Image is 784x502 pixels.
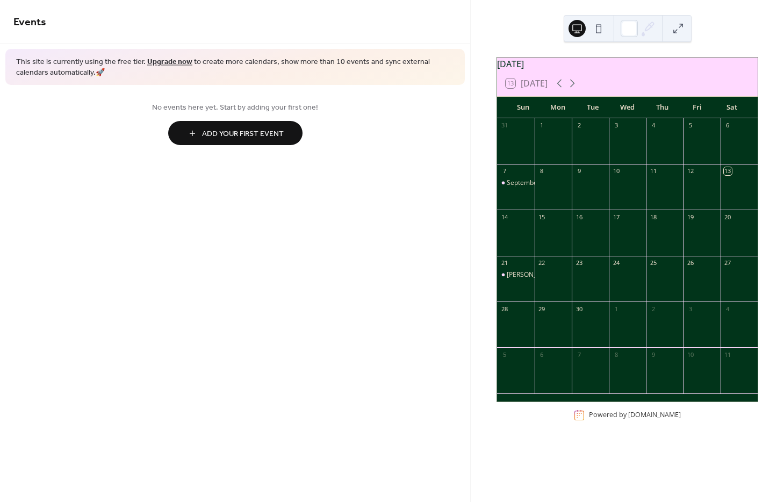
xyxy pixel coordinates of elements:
[649,213,657,221] div: 18
[13,121,457,145] a: Add Your First Event
[687,305,695,313] div: 3
[541,97,576,118] div: Mon
[724,305,732,313] div: 4
[500,350,508,358] div: 5
[645,97,680,118] div: Thu
[575,167,583,175] div: 9
[500,167,508,175] div: 7
[507,178,589,188] div: September Full Moon Ritual
[589,411,681,420] div: Powered by
[500,121,508,130] div: 31
[628,411,681,420] a: [DOMAIN_NAME]
[202,128,284,140] span: Add Your First Event
[612,259,620,267] div: 24
[724,167,732,175] div: 13
[538,305,546,313] div: 29
[13,12,46,33] span: Events
[16,57,454,78] span: This site is currently using the free tier. to create more calendars, show more than 10 events an...
[575,350,583,358] div: 7
[687,259,695,267] div: 26
[147,55,192,69] a: Upgrade now
[687,121,695,130] div: 5
[610,97,645,118] div: Wed
[500,305,508,313] div: 28
[649,167,657,175] div: 11
[612,350,620,358] div: 8
[168,121,303,145] button: Add Your First Event
[649,259,657,267] div: 25
[538,121,546,130] div: 1
[497,270,534,279] div: Mabon Ritual
[714,97,749,118] div: Sat
[649,350,657,358] div: 9
[612,167,620,175] div: 10
[575,213,583,221] div: 16
[612,121,620,130] div: 3
[575,305,583,313] div: 30
[680,97,715,118] div: Fri
[612,305,620,313] div: 1
[724,259,732,267] div: 27
[500,259,508,267] div: 21
[649,121,657,130] div: 4
[538,167,546,175] div: 8
[576,97,610,118] div: Tue
[538,213,546,221] div: 15
[612,213,620,221] div: 17
[724,121,732,130] div: 6
[687,213,695,221] div: 19
[538,259,546,267] div: 22
[687,167,695,175] div: 12
[687,350,695,358] div: 10
[575,259,583,267] div: 23
[538,350,546,358] div: 6
[649,305,657,313] div: 2
[507,270,576,279] div: [PERSON_NAME] Ritual
[13,102,457,113] span: No events here yet. Start by adding your first one!
[506,97,541,118] div: Sun
[497,178,534,188] div: September Full Moon Ritual
[575,121,583,130] div: 2
[724,213,732,221] div: 20
[724,350,732,358] div: 11
[497,58,758,70] div: [DATE]
[500,213,508,221] div: 14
